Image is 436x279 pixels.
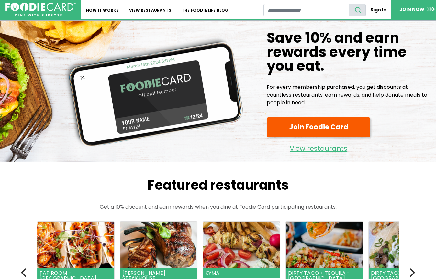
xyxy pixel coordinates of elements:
[5,3,76,17] img: FoodieCard; Eat, Drink, Save, Donate
[267,31,431,73] h1: Save 10% and earn rewards every time you eat.
[366,4,391,16] a: Sign In
[203,268,280,278] header: Kyma
[24,177,412,193] h2: Featured restaurants
[286,222,363,268] img: Dirty Taco + Tequila - Smithtown
[267,83,431,107] p: For every membership purchased, you get discounts at countless restaurants, earn rewards, and hel...
[120,222,197,268] img: Rothmann's Steakhouse
[267,117,370,137] a: Join Foodie Card
[263,4,349,16] input: restaurant search
[203,222,280,268] img: Kyma
[24,203,412,211] p: Get a 10% discount and earn rewards when you dine at Foodie Card participating restaurants.
[349,4,366,16] button: search
[37,222,114,268] img: Tap Room - Ronkonkoma
[267,140,370,154] a: View restaurants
